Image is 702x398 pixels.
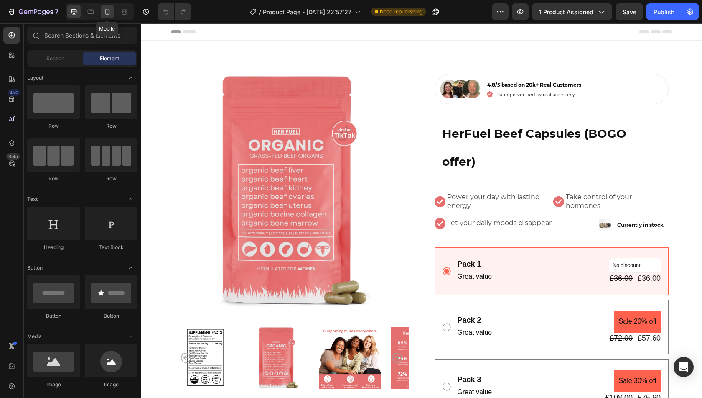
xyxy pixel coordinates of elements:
[476,198,523,205] span: Currently in stock
[3,3,62,20] button: 7
[458,195,471,208] img: image_demo.jpg
[27,333,42,340] span: Media
[317,247,351,259] p: Great value
[468,249,493,261] div: £36.00
[532,3,612,20] button: 1 product assigned
[472,238,517,246] p: No discount
[299,56,341,75] img: gempages_521087081116599173-5da6b9cc-3cd6-46a8-8918-6ce30f236995.png
[55,7,58,17] p: 7
[141,23,702,398] iframe: Design area
[259,8,261,16] span: /
[496,249,521,261] div: £36.00
[6,153,20,160] div: Beta
[124,193,137,206] span: Toggle open
[251,329,261,339] button: Carousel Next Arrow
[85,312,137,320] div: Button
[301,103,486,145] span: HerFuel Beef Capsules (BOGO offer)
[124,330,137,343] span: Toggle open
[316,235,352,247] div: Pack 1
[85,244,137,251] div: Text Block
[623,8,636,15] span: Save
[263,8,351,16] span: Product Page - [DATE] 22:57:27
[356,68,434,74] span: Rating is verified by real users only
[654,8,674,16] div: Publish
[496,369,521,380] div: £75.60
[468,309,493,321] div: £72.00
[496,309,521,321] div: £57.60
[85,381,137,388] div: Image
[85,122,137,130] div: Row
[473,287,521,309] pre: Sale 20% off
[464,369,493,380] div: £108.00
[8,89,20,96] div: 450
[306,195,411,204] p: Let your daily moods disappear
[674,357,694,377] div: Open Intercom Messenger
[27,312,80,320] div: Button
[27,27,137,44] input: Search Sections & Elements
[380,8,422,15] span: Need republishing
[27,74,43,82] span: Layout
[27,122,80,130] div: Row
[100,55,119,62] span: Element
[646,3,682,20] button: Publish
[346,58,440,64] span: 4.8/5 based on 20k+ Real Customers
[425,169,527,187] p: Take control of your hormones
[473,347,521,369] pre: Sale 30% off
[27,244,80,251] div: Heading
[158,3,191,20] div: Undo/Redo
[317,363,351,375] p: Great value
[46,55,64,62] span: Section
[317,303,351,316] p: Great value
[316,351,352,362] div: Pack 3
[85,175,137,182] div: Row
[27,264,43,272] span: Button
[27,195,38,203] span: Text
[306,169,408,187] p: Power your day with lasting energy
[616,3,643,20] button: Save
[27,381,80,388] div: Image
[316,291,352,303] div: Pack 2
[539,8,593,16] span: 1 product assigned
[27,175,80,182] div: Row
[124,261,137,275] span: Toggle open
[124,71,137,85] span: Toggle open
